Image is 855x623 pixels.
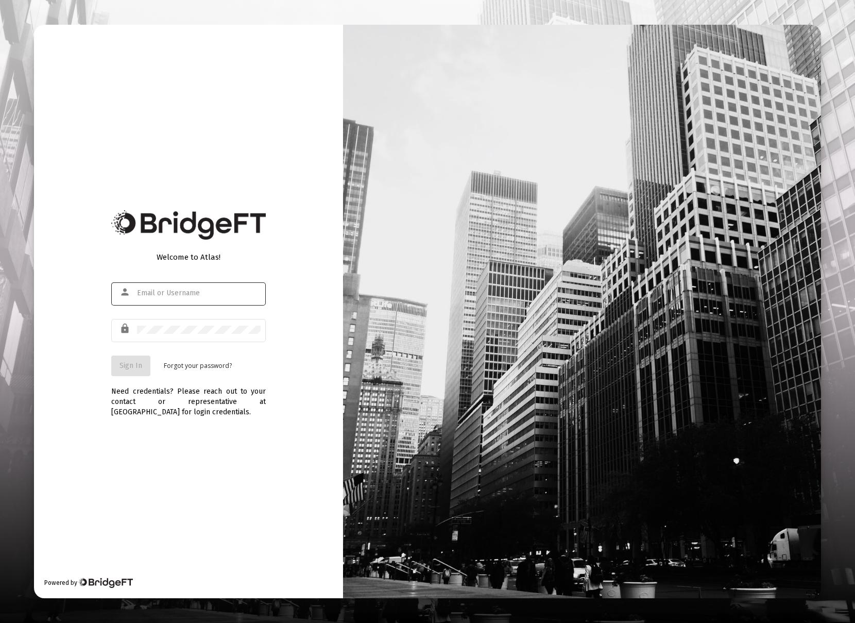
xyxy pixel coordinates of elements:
mat-icon: person [119,286,132,298]
div: Powered by [44,578,132,588]
div: Welcome to Atlas! [111,252,266,262]
span: Sign In [119,361,142,370]
input: Email or Username [137,289,261,297]
a: Forgot your password? [164,361,232,371]
img: Bridge Financial Technology Logo [111,210,266,240]
div: Need credentials? Please reach out to your contact or representative at [GEOGRAPHIC_DATA] for log... [111,376,266,417]
button: Sign In [111,356,150,376]
img: Bridge Financial Technology Logo [78,578,132,588]
mat-icon: lock [119,323,132,335]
